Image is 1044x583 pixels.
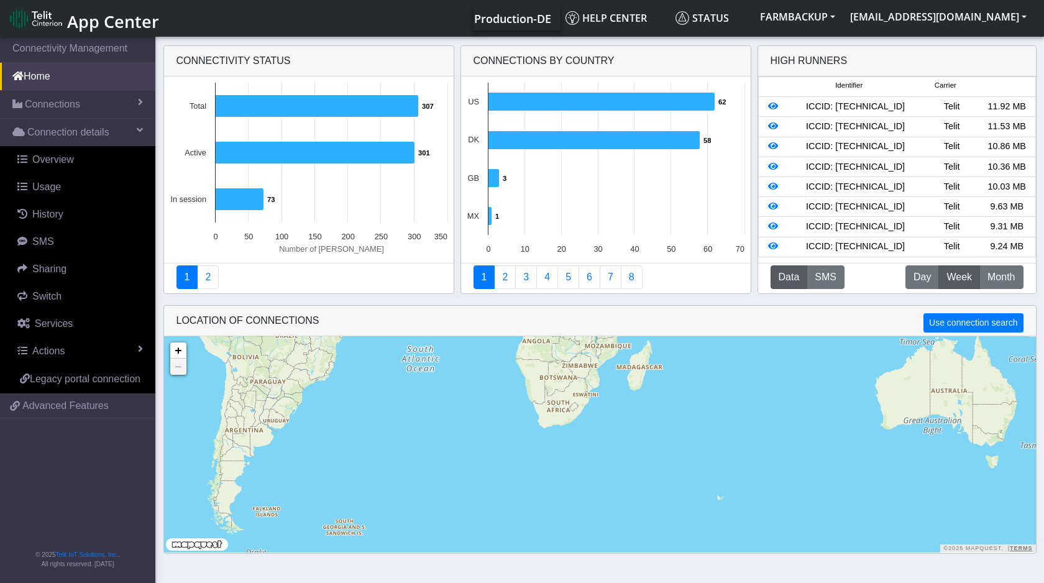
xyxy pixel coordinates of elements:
text: 150 [308,232,321,241]
a: Zoom in [170,342,186,359]
nav: Summary paging [176,265,441,289]
text: 30 [593,244,602,254]
text: US [468,97,479,106]
a: Services [5,310,155,337]
span: Identifier [835,80,863,91]
text: MX [467,211,479,221]
a: Connectivity status [176,265,198,289]
text: 0 [486,244,490,254]
span: Services [35,318,73,329]
text: DK [468,135,479,144]
div: Telit [924,100,979,114]
button: SMS [807,265,845,289]
a: Sharing [5,255,155,283]
div: 9.63 MB [979,200,1035,214]
text: 200 [341,232,354,241]
text: 40 [630,244,639,254]
span: Usage [32,181,61,192]
a: Usage by Carrier [557,265,579,289]
text: 350 [434,232,447,241]
nav: Summary paging [474,265,738,289]
a: History [5,201,155,228]
a: Help center [561,6,671,30]
a: 14 Days Trend [579,265,600,289]
text: 73 [267,196,275,203]
a: Actions [5,337,155,365]
text: 0 [213,232,217,241]
span: SMS [32,236,54,247]
a: Status [671,6,753,30]
button: Day [905,265,939,289]
button: FARMBACKUP [753,6,843,28]
a: Zoom out [170,359,186,375]
img: knowledge.svg [565,11,579,25]
div: 10.03 MB [979,180,1035,194]
div: Telit [924,180,979,194]
span: App Center [67,10,159,33]
a: Connections By Carrier [536,265,558,289]
span: Status [675,11,729,25]
text: 20 [557,244,565,254]
a: App Center [10,5,157,32]
div: 11.92 MB [979,100,1035,114]
text: 70 [735,244,744,254]
a: Not Connected for 30 days [621,265,643,289]
a: Deployment status [197,265,219,289]
div: Telit [924,200,979,214]
a: Usage per Country [515,265,537,289]
text: 250 [374,232,387,241]
div: Telit [924,240,979,254]
text: 3 [503,175,506,182]
div: 10.36 MB [979,160,1035,174]
button: Data [771,265,808,289]
button: Month [979,265,1023,289]
div: ICCID: [TECHNICAL_ID] [787,160,925,174]
span: Connection details [27,125,109,140]
text: 100 [275,232,288,241]
img: status.svg [675,11,689,25]
a: Connections By Country [474,265,495,289]
div: Telit [924,140,979,154]
text: Active [185,148,206,157]
div: 10.86 MB [979,140,1035,154]
div: ICCID: [TECHNICAL_ID] [787,180,925,194]
a: Terms [1010,545,1033,551]
span: Week [946,270,972,285]
span: History [32,209,63,219]
text: In session [170,195,206,204]
span: Help center [565,11,647,25]
span: Day [913,270,931,285]
text: 307 [422,103,434,110]
a: Telit IoT Solutions, Inc. [56,551,118,558]
text: 300 [408,232,421,241]
div: ©2025 MapQuest, | [940,544,1035,553]
div: 9.24 MB [979,240,1035,254]
span: Legacy portal connection [30,374,140,384]
text: Number of [PERSON_NAME] [279,244,384,254]
div: ICCID: [TECHNICAL_ID] [787,200,925,214]
span: Carrier [935,80,956,91]
div: ICCID: [TECHNICAL_ID] [787,220,925,234]
span: Connections [25,97,80,112]
div: LOCATION OF CONNECTIONS [164,306,1036,336]
button: Use connection search [923,313,1023,333]
a: Overview [5,146,155,173]
div: High Runners [771,53,848,68]
img: logo-telit-cinterion-gw-new.png [10,9,62,29]
text: 50 [667,244,675,254]
a: Zero Session [600,265,621,289]
text: 58 [703,137,711,144]
div: ICCID: [TECHNICAL_ID] [787,100,925,114]
text: Total [189,101,206,111]
text: 301 [418,149,430,157]
div: 9.31 MB [979,220,1035,234]
text: 60 [703,244,712,254]
text: 10 [520,244,529,254]
div: Telit [924,120,979,134]
span: Month [987,270,1015,285]
div: ICCID: [TECHNICAL_ID] [787,240,925,254]
text: 1 [495,213,499,220]
span: Sharing [32,264,66,274]
span: Switch [32,291,62,301]
a: Your current platform instance [474,6,551,30]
